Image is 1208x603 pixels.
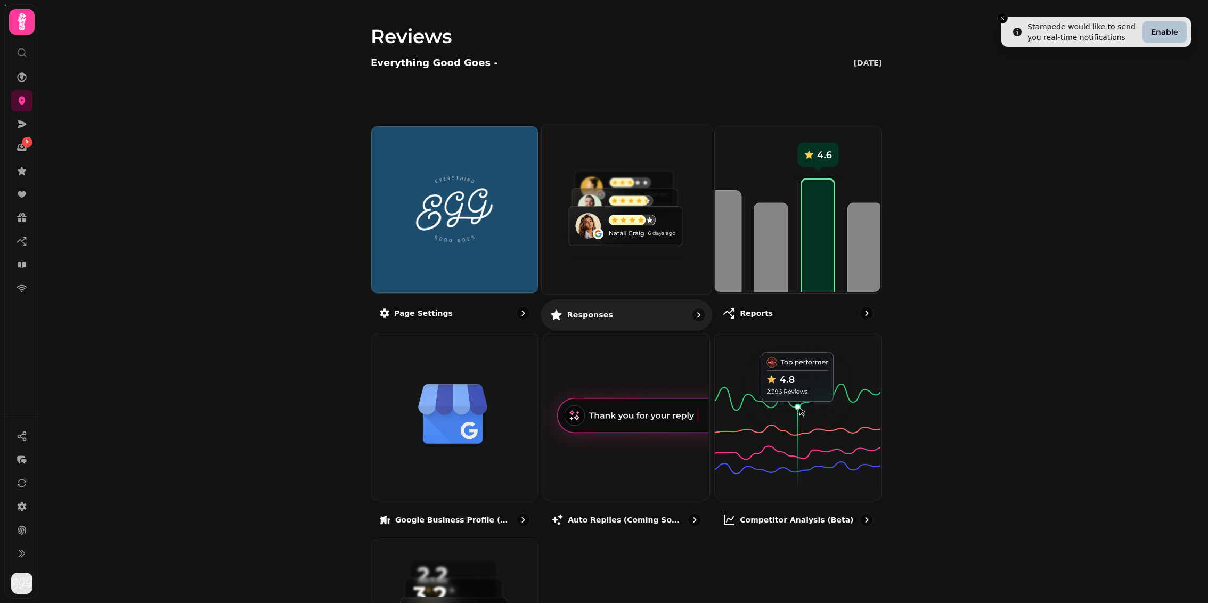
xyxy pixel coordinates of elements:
[861,515,872,525] svg: go to
[740,308,773,319] p: Reports
[371,126,538,329] a: Page settings
[714,125,880,292] img: Reports
[689,515,700,525] svg: go to
[997,13,1008,23] button: Close toast
[543,333,711,536] a: Auto replies (Coming soon)Auto replies (Coming soon)
[714,332,880,499] img: Competitor analysis (Beta)
[26,138,29,146] span: 5
[861,308,872,319] svg: go to
[541,124,712,330] a: ResponsesResponses
[518,308,528,319] svg: go to
[740,515,853,525] p: Competitor analysis (Beta)
[1027,21,1138,43] div: Stampede would like to send you real-time notifications
[518,515,528,525] svg: go to
[542,332,709,499] img: Auto replies (Coming soon)
[395,515,512,525] p: Google Business Profile (Beta)
[854,58,882,68] p: [DATE]
[1142,21,1187,43] button: Enable
[11,137,32,158] a: 5
[371,333,538,536] a: Google Business Profile (Beta)Google Business Profile (Beta)
[568,515,683,525] p: Auto replies (Coming soon)
[693,309,704,320] svg: go to
[11,573,32,594] img: User avatar
[567,309,613,320] p: Responses
[394,308,453,319] p: Page settings
[371,55,498,70] p: Everything Good Goes -
[714,126,882,329] a: ReportsReports
[540,123,710,293] img: Responses
[370,332,537,499] img: Google Business Profile (Beta)
[714,333,882,536] a: Competitor analysis (Beta)Competitor analysis (Beta)
[9,573,35,594] button: User avatar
